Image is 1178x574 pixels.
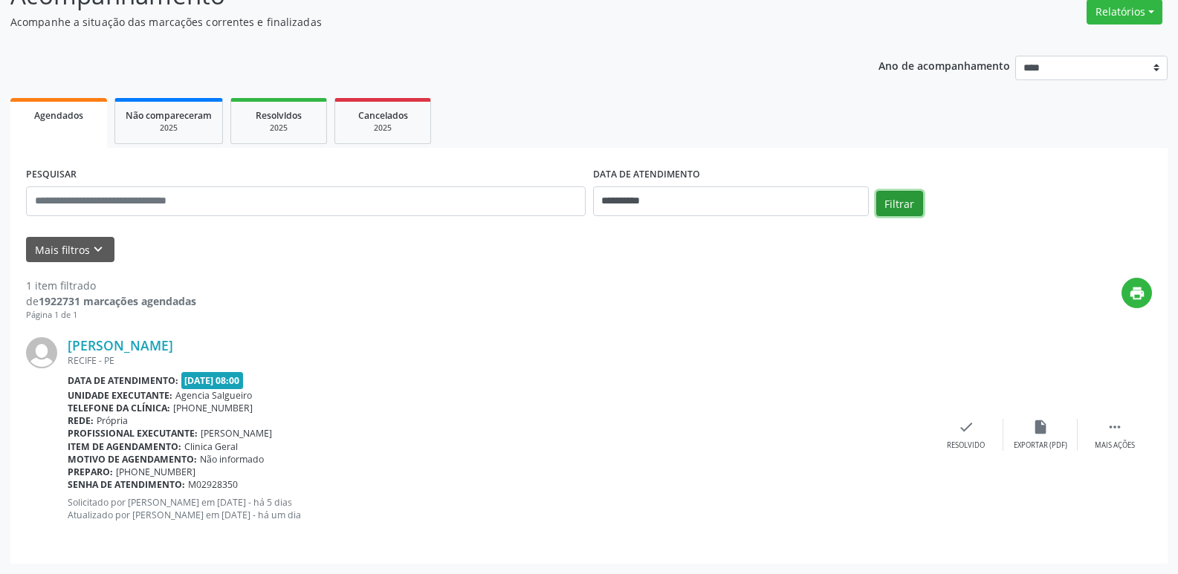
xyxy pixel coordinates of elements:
[68,337,173,353] a: [PERSON_NAME]
[68,466,113,478] b: Preparo:
[1129,285,1145,301] i: print
[876,191,923,216] button: Filtrar
[90,241,106,258] i: keyboard_arrow_down
[173,402,253,414] span: [PHONE_NUMBER]
[181,372,244,389] span: [DATE] 08:00
[26,337,57,368] img: img
[184,440,238,453] span: Clinica Geral
[68,389,172,402] b: Unidade executante:
[68,402,170,414] b: Telefone da clínica:
[68,440,181,453] b: Item de agendamento:
[10,14,821,30] p: Acompanhe a situação das marcações correntes e finalizadas
[26,293,196,309] div: de
[1107,419,1123,435] i: 
[26,278,196,293] div: 1 item filtrado
[116,466,195,478] span: [PHONE_NUMBER]
[593,163,700,186] label: DATA DE ATENDIMENTO
[68,374,178,387] b: Data de atendimento:
[242,123,316,134] div: 2025
[26,163,77,186] label: PESQUISAR
[126,123,212,134] div: 2025
[26,309,196,322] div: Página 1 de 1
[175,389,252,402] span: Agencia Salgueiro
[878,56,1010,74] p: Ano de acompanhamento
[68,427,198,440] b: Profissional executante:
[256,109,302,122] span: Resolvidos
[26,237,114,263] button: Mais filtroskeyboard_arrow_down
[97,414,128,427] span: Própria
[34,109,83,122] span: Agendados
[1014,440,1067,451] div: Exportar (PDF)
[188,478,238,491] span: M02928350
[39,294,196,308] strong: 1922731 marcações agendadas
[126,109,212,122] span: Não compareceram
[68,478,185,491] b: Senha de atendimento:
[1032,419,1049,435] i: insert_drive_file
[1122,278,1152,308] button: print
[68,414,94,427] b: Rede:
[68,496,929,521] p: Solicitado por [PERSON_NAME] em [DATE] - há 5 dias Atualizado por [PERSON_NAME] em [DATE] - há um...
[200,453,264,466] span: Não informado
[947,440,985,451] div: Resolvido
[1095,440,1135,451] div: Mais ações
[68,354,929,367] div: RECIFE - PE
[346,123,420,134] div: 2025
[68,453,197,466] b: Motivo de agendamento:
[201,427,272,440] span: [PERSON_NAME]
[358,109,408,122] span: Cancelados
[958,419,974,435] i: check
